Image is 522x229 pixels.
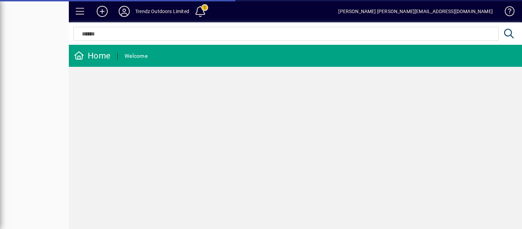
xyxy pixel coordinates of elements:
div: Welcome [125,51,148,62]
button: Profile [113,5,135,18]
div: [PERSON_NAME] [PERSON_NAME][EMAIL_ADDRESS][DOMAIN_NAME] [338,6,493,17]
a: Knowledge Base [500,1,513,24]
button: Add [91,5,113,18]
div: Home [74,50,110,61]
div: Trendz Outdoors Limited [135,6,189,17]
